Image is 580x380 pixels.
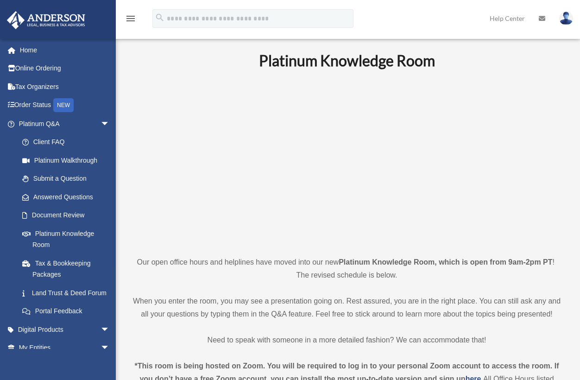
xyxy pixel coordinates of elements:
[13,302,124,321] a: Portal Feedback
[53,98,74,112] div: NEW
[339,258,552,266] strong: Platinum Knowledge Room, which is open from 9am-2pm PT
[13,284,124,302] a: Land Trust & Deed Forum
[6,114,124,133] a: Platinum Q&Aarrow_drop_down
[101,339,119,358] span: arrow_drop_down
[132,295,561,321] p: When you enter the room, you may see a presentation going on. Rest assured, you are in the right ...
[13,170,124,188] a: Submit a Question
[13,188,124,206] a: Answered Questions
[13,254,124,284] a: Tax & Bookkeeping Packages
[6,59,124,78] a: Online Ordering
[125,13,136,24] i: menu
[132,256,561,282] p: Our open office hours and helplines have moved into our new ! The revised schedule is below.
[6,41,124,59] a: Home
[6,96,124,115] a: Order StatusNEW
[101,320,119,339] span: arrow_drop_down
[6,77,124,96] a: Tax Organizers
[13,151,124,170] a: Platinum Walkthrough
[559,12,573,25] img: User Pic
[259,51,435,70] b: Platinum Knowledge Room
[13,224,119,254] a: Platinum Knowledge Room
[125,16,136,24] a: menu
[208,82,486,239] iframe: 231110_Toby_KnowledgeRoom
[101,114,119,133] span: arrow_drop_down
[13,133,124,152] a: Client FAQ
[155,13,165,23] i: search
[6,320,124,339] a: Digital Productsarrow_drop_down
[6,339,124,357] a: My Entitiesarrow_drop_down
[4,11,88,29] img: Anderson Advisors Platinum Portal
[13,206,124,225] a: Document Review
[132,334,561,347] p: Need to speak with someone in a more detailed fashion? We can accommodate that!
